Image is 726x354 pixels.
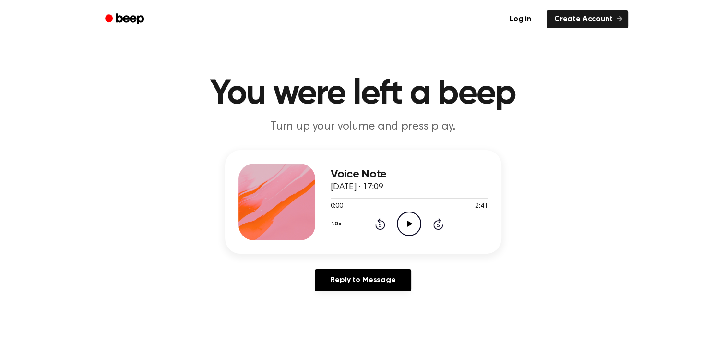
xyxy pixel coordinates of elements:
h3: Voice Note [331,168,488,181]
a: Create Account [547,10,628,28]
span: 2:41 [475,201,488,212]
a: Reply to Message [315,269,411,291]
span: 0:00 [331,201,343,212]
a: Beep [98,10,153,29]
button: 1.0x [331,216,345,232]
p: Turn up your volume and press play. [179,119,547,135]
h1: You were left a beep [118,77,609,111]
a: Log in [500,8,541,30]
span: [DATE] · 17:09 [331,183,383,191]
